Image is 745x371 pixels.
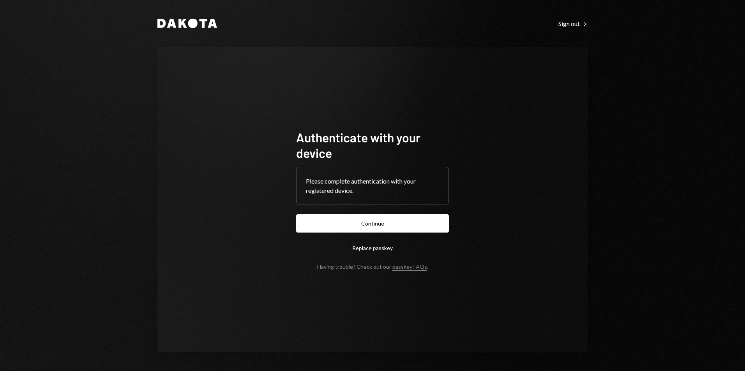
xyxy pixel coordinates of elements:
[558,20,588,28] div: Sign out
[558,19,588,28] a: Sign out
[296,129,449,161] h1: Authenticate with your device
[317,263,428,270] div: Having trouble? Check out our .
[306,177,439,195] div: Please complete authentication with your registered device.
[296,239,449,257] button: Replace passkey
[392,263,427,271] a: passkey FAQs
[296,214,449,233] button: Continue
